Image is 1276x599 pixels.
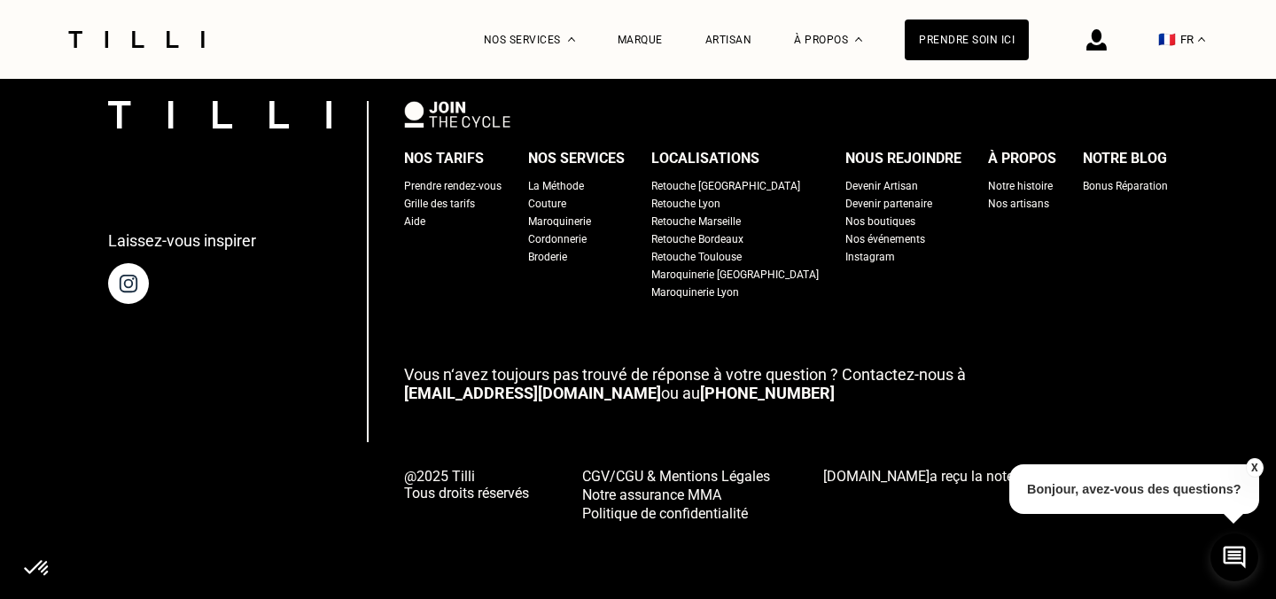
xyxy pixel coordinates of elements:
a: [PHONE_NUMBER] [700,384,835,402]
a: Instagram [845,248,895,266]
div: À propos [988,145,1056,172]
a: La Méthode [528,177,584,195]
a: Maroquinerie Lyon [651,284,739,301]
span: Notre assurance MMA [582,486,721,503]
span: Politique de confidentialité [582,505,748,522]
span: CGV/CGU & Mentions Légales [582,468,770,485]
img: icône connexion [1086,29,1107,51]
div: Nos tarifs [404,145,484,172]
img: Logo du service de couturière Tilli [62,31,211,48]
img: Menu déroulant [568,37,575,42]
span: Tous droits réservés [404,485,529,502]
a: Retouche [GEOGRAPHIC_DATA] [651,177,800,195]
span: @2025 Tilli [404,468,529,485]
span: Vous n‘avez toujours pas trouvé de réponse à votre question ? Contactez-nous à [404,365,966,384]
a: Nos boutiques [845,213,915,230]
img: page instagram de Tilli une retoucherie à domicile [108,263,149,304]
a: Retouche Toulouse [651,248,742,266]
p: Laissez-vous inspirer [108,231,256,250]
a: Retouche Marseille [651,213,741,230]
img: Menu déroulant à propos [855,37,862,42]
div: Localisations [651,145,759,172]
a: Cordonnerie [528,230,587,248]
a: Nos artisans [988,195,1049,213]
span: [DOMAIN_NAME] [823,468,930,485]
a: Politique de confidentialité [582,503,770,522]
a: Grille des tarifs [404,195,475,213]
a: Prendre soin ici [905,19,1029,60]
a: Maroquinerie [528,213,591,230]
a: [EMAIL_ADDRESS][DOMAIN_NAME] [404,384,661,402]
a: Couture [528,195,566,213]
a: Retouche Lyon [651,195,720,213]
a: Prendre rendez-vous [404,177,502,195]
a: Devenir partenaire [845,195,932,213]
a: Marque [618,34,663,46]
img: logo Join The Cycle [404,101,510,128]
div: Notre blog [1083,145,1167,172]
a: Retouche Bordeaux [651,230,743,248]
div: Nos services [528,145,625,172]
p: ou au [404,365,1168,402]
a: Broderie [528,248,567,266]
img: logo Tilli [108,101,331,128]
div: Nous rejoindre [845,145,961,172]
img: menu déroulant [1198,37,1205,42]
button: X [1245,458,1263,478]
a: Aide [404,213,425,230]
span: 🇫🇷 [1158,31,1176,48]
a: CGV/CGU & Mentions Légales [582,466,770,485]
a: Devenir Artisan [845,177,918,195]
p: Bonjour, avez-vous des questions? [1009,464,1259,514]
a: Artisan [705,34,752,46]
a: Notre histoire [988,177,1053,195]
a: Notre assurance MMA [582,485,770,503]
a: Maroquinerie [GEOGRAPHIC_DATA] [651,266,819,284]
a: Nos événements [845,230,925,248]
span: a reçu la note de sur avis. [823,468,1163,485]
a: Bonus Réparation [1083,177,1168,195]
